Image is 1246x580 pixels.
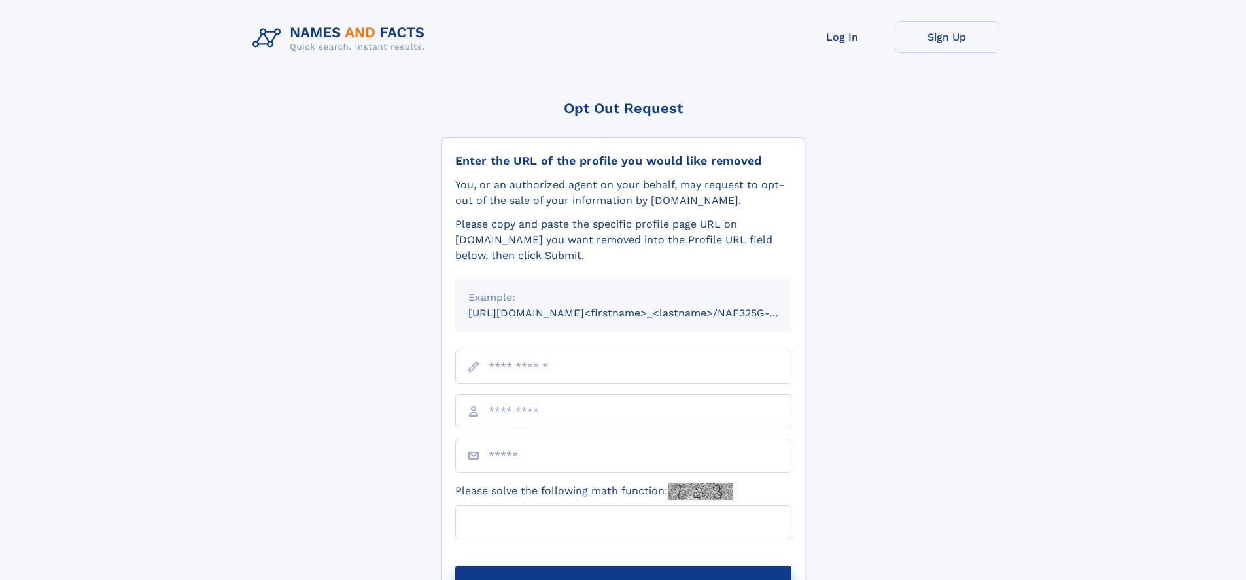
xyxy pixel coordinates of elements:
[455,154,791,168] div: Enter the URL of the profile you would like removed
[441,100,805,116] div: Opt Out Request
[895,21,999,53] a: Sign Up
[455,483,733,500] label: Please solve the following math function:
[455,177,791,209] div: You, or an authorized agent on your behalf, may request to opt-out of the sale of your informatio...
[455,216,791,264] div: Please copy and paste the specific profile page URL on [DOMAIN_NAME] you want removed into the Pr...
[468,290,778,305] div: Example:
[790,21,895,53] a: Log In
[468,307,816,319] small: [URL][DOMAIN_NAME]<firstname>_<lastname>/NAF325G-xxxxxxxx
[247,21,436,56] img: Logo Names and Facts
